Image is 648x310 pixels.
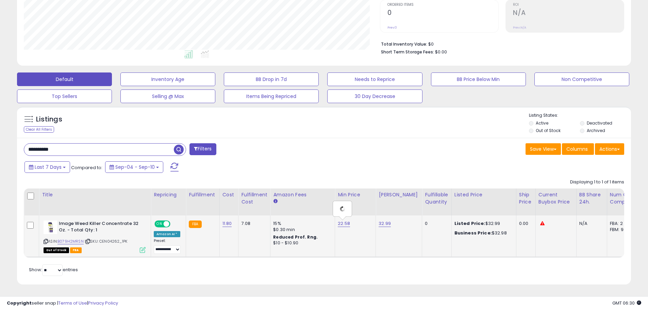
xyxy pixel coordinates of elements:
[189,191,216,198] div: Fulfillment
[24,161,70,173] button: Last 7 Days
[381,49,434,55] b: Short Term Storage Fees:
[44,221,146,252] div: ASIN:
[273,221,330,227] div: 15%
[454,230,511,236] div: $32.98
[273,240,330,246] div: $10 - $10.90
[17,72,112,86] button: Default
[431,72,526,86] button: BB Price Below Min
[36,115,62,124] h5: Listings
[454,191,513,198] div: Listed Price
[189,143,216,155] button: Filters
[610,227,632,233] div: FBM: 9
[610,221,632,227] div: FBA: 2
[381,39,619,48] li: $0
[70,247,82,253] span: FBA
[154,191,183,198] div: Repricing
[513,9,624,18] h2: N/A
[58,300,87,306] a: Terms of Use
[612,300,641,306] span: 2025-09-18 06:30 GMT
[538,191,574,206] div: Current Buybox Price
[579,191,604,206] div: BB Share 24h.
[120,89,215,103] button: Selling @ Max
[526,143,561,155] button: Save View
[273,191,332,198] div: Amazon Fees
[44,221,57,234] img: 31AWVoZSH2L._SL40_.jpg
[273,227,330,233] div: $0.30 min
[59,221,142,235] b: Image Weed Killer Concentrate 32 Oz. - Total Qty: 1
[57,239,84,244] a: B079H2MRSN
[154,239,181,254] div: Preset:
[120,72,215,86] button: Inventory Age
[379,220,391,227] a: 32.99
[71,164,102,171] span: Compared to:
[222,220,232,227] a: 11.80
[224,72,319,86] button: BB Drop in 7d
[570,179,624,185] div: Displaying 1 to 1 of 1 items
[387,26,397,30] small: Prev: 0
[435,49,447,55] span: $0.00
[595,143,624,155] button: Actions
[85,239,127,244] span: | SKU: CEN04262_1PK
[562,143,594,155] button: Columns
[381,41,427,47] b: Total Inventory Value:
[536,128,561,133] label: Out of Stock
[454,230,492,236] b: Business Price:
[579,221,602,227] div: N/A
[115,164,155,170] span: Sep-04 - Sep-10
[513,26,526,30] small: Prev: N/A
[425,221,446,227] div: 0
[273,234,318,240] b: Reduced Prof. Rng.
[17,89,112,103] button: Top Sellers
[241,221,265,227] div: 7.08
[387,3,498,7] span: Ordered Items
[519,191,533,206] div: Ship Price
[425,191,448,206] div: Fulfillable Quantity
[454,221,511,227] div: $32.99
[338,220,350,227] a: 22.58
[154,231,180,237] div: Amazon AI *
[222,191,236,198] div: Cost
[513,3,624,7] span: ROI
[536,120,548,126] label: Active
[587,128,605,133] label: Archived
[44,247,69,253] span: All listings that are currently out of stock and unavailable for purchase on Amazon
[24,126,54,133] div: Clear All Filters
[327,89,422,103] button: 30 Day Decrease
[529,112,631,119] p: Listing States:
[273,198,277,205] small: Amazon Fees.
[587,120,612,126] label: Deactivated
[35,164,62,170] span: Last 7 Days
[42,191,148,198] div: Title
[327,72,422,86] button: Needs to Reprice
[88,300,118,306] a: Privacy Policy
[519,221,530,227] div: 0.00
[169,221,180,227] span: OFF
[29,266,78,273] span: Show: entries
[534,72,629,86] button: Non Competitive
[610,191,635,206] div: Num of Comp.
[387,9,498,18] h2: 0
[454,220,485,227] b: Listed Price:
[566,146,588,152] span: Columns
[7,300,32,306] strong: Copyright
[105,161,163,173] button: Sep-04 - Sep-10
[189,221,201,228] small: FBA
[338,191,373,198] div: Min Price
[241,191,267,206] div: Fulfillment Cost
[379,191,419,198] div: [PERSON_NAME]
[155,221,164,227] span: ON
[7,300,118,307] div: seller snap | |
[224,89,319,103] button: Items Being Repriced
